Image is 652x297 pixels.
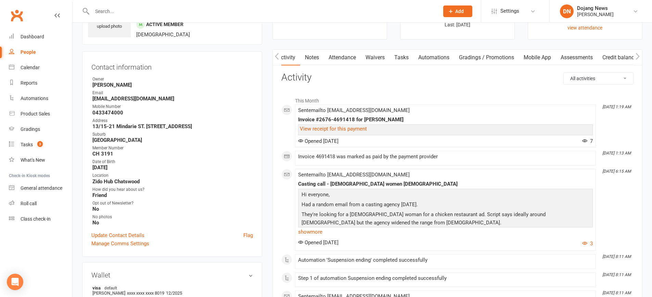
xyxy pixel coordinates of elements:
[92,172,253,179] div: Location
[455,9,464,14] span: Add
[9,45,72,60] a: People
[7,274,23,290] div: Open Intercom Messenger
[21,201,37,206] div: Roll call
[92,103,253,110] div: Mobile Number
[324,50,361,65] a: Attendance
[92,151,253,157] strong: CH 3191
[298,117,593,123] div: Invoice #2676-4691418 for [PERSON_NAME]
[9,211,72,227] a: Class kiosk mode
[300,190,591,200] p: Hi everyone,
[281,94,634,104] li: This Month
[92,90,253,96] div: Email
[9,106,72,122] a: Product Sales
[300,50,324,65] a: Notes
[273,50,300,65] a: Activity
[91,61,253,71] h3: Contact information
[92,117,253,124] div: Address
[413,50,454,65] a: Automations
[92,145,253,151] div: Member Number
[577,11,614,17] div: [PERSON_NAME]
[92,220,253,226] strong: No
[166,290,182,296] span: 12/2025
[21,80,37,86] div: Reports
[9,152,72,168] a: What's New
[9,137,72,152] a: Tasks 3
[92,82,253,88] strong: [PERSON_NAME]
[92,285,250,290] strong: visa
[8,7,25,24] a: Clubworx
[92,186,253,193] div: How did you hear about us?
[243,231,253,239] a: Flag
[21,185,62,191] div: General attendance
[602,104,631,109] i: [DATE] 1:19 AM
[21,34,44,39] div: Dashboard
[9,181,72,196] a: General attendance kiosk mode
[602,169,631,174] i: [DATE] 6:15 AM
[298,107,410,113] span: Sent email to [EMAIL_ADDRESS][DOMAIN_NAME]
[21,111,50,116] div: Product Sales
[92,123,253,129] strong: 13/15-21 Mindarie ST. [STREET_ADDRESS]
[300,200,591,210] p: Had a random email from a casting agency [DATE].
[298,138,338,144] span: Opened [DATE]
[602,290,631,295] i: [DATE] 8:11 AM
[598,50,642,65] a: Credit balance
[298,154,593,160] div: Invoice 4691418 was marked as paid by the payment provider
[602,254,631,259] i: [DATE] 8:11 AM
[298,181,593,187] div: Casting call - [DEMOGRAPHIC_DATA] women [DEMOGRAPHIC_DATA]
[92,159,253,165] div: Date of Birth
[92,76,253,83] div: Owner
[91,271,253,279] h3: Wallet
[21,142,33,147] div: Tasks
[281,72,634,83] h3: Activity
[92,206,253,212] strong: No
[92,214,253,220] div: No photos
[577,5,614,11] div: Dojang News
[300,126,367,132] a: View receipt for this payment
[567,25,602,30] a: view attendance
[602,151,631,156] i: [DATE] 1:13 AM
[127,290,164,296] span: xxxx xxxx xxxx 8019
[90,7,434,16] input: Search...
[9,91,72,106] a: Automations
[92,96,253,102] strong: [EMAIL_ADDRESS][DOMAIN_NAME]
[9,122,72,137] a: Gradings
[21,157,45,163] div: What's New
[9,60,72,75] a: Calendar
[298,227,593,237] a: show more
[300,210,591,228] p: They're looking for a [DEMOGRAPHIC_DATA] woman for a chicken restaurant ad. Script says ideally a...
[92,178,253,185] strong: Zido Hub Chatswood
[298,275,593,281] div: Step 1 of automation Suspension ending completed successfully
[37,141,43,147] span: 3
[298,172,410,178] span: Sent email to [EMAIL_ADDRESS][DOMAIN_NAME]
[91,239,149,248] a: Manage Comms Settings
[9,75,72,91] a: Reports
[146,22,183,27] span: Active member
[361,50,389,65] a: Waivers
[500,3,519,19] span: Settings
[389,50,413,65] a: Tasks
[9,29,72,45] a: Dashboard
[102,285,119,290] span: default
[454,50,519,65] a: Gradings / Promotions
[92,131,253,138] div: Suburb
[21,65,40,70] div: Calendar
[298,257,593,263] div: Automation 'Suspension ending' completed successfully
[556,50,598,65] a: Assessments
[92,110,253,116] strong: 0433474000
[443,5,472,17] button: Add
[582,138,593,144] span: 7
[582,239,593,248] button: 3
[9,196,72,211] a: Roll call
[21,216,51,222] div: Class check-in
[21,49,36,55] div: People
[136,32,190,38] span: [DEMOGRAPHIC_DATA]
[92,164,253,171] strong: [DATE]
[560,4,574,18] div: DN
[92,192,253,198] strong: Friend
[21,126,40,132] div: Gradings
[92,137,253,143] strong: [GEOGRAPHIC_DATA]
[298,239,338,246] span: Opened [DATE]
[91,231,144,239] a: Update Contact Details
[21,96,48,101] div: Automations
[602,272,631,277] i: [DATE] 8:11 AM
